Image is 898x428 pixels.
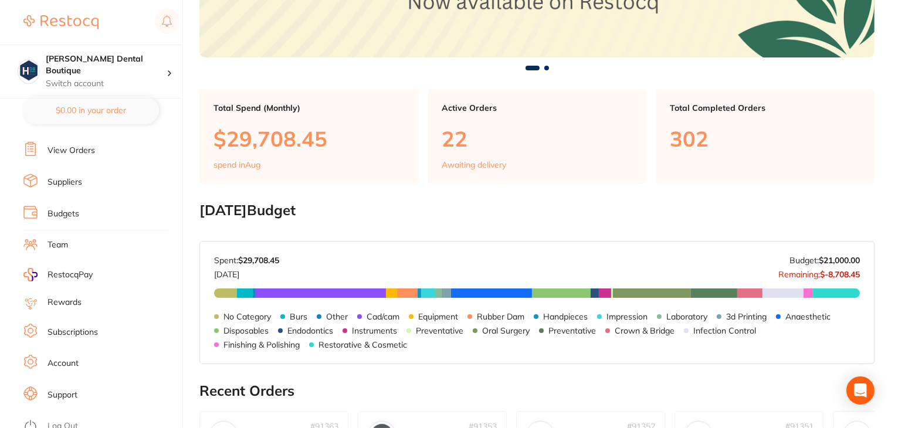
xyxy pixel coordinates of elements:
p: No Category [223,312,271,321]
p: 3d Printing [726,312,767,321]
p: Spent: [214,256,279,265]
p: Remaining: [778,265,860,279]
p: Instruments [352,326,397,335]
p: Budget: [789,256,860,265]
span: RestocqPay [48,269,93,281]
p: spend in Aug [214,160,260,169]
a: RestocqPay [23,268,93,281]
p: Rubber Dam [477,312,524,321]
a: Active Orders22Awaiting delivery [428,89,646,184]
p: Finishing & Polishing [223,340,300,349]
p: Active Orders [442,103,632,113]
p: Restorative & Cosmetic [318,340,407,349]
p: Impression [606,312,648,321]
p: Switch account [46,78,167,90]
img: Harris Dental Boutique [18,60,39,81]
h2: [DATE] Budget [199,202,875,219]
p: Burs [290,312,307,321]
img: Restocq Logo [23,15,99,29]
img: RestocqPay [23,268,38,281]
p: Handpieces [543,312,588,321]
a: Subscriptions [48,327,98,338]
a: Suppliers [48,176,82,188]
a: View Orders [48,145,95,157]
p: Anaesthetic [785,312,831,321]
div: Open Intercom Messenger [846,376,875,405]
p: Disposables [223,326,269,335]
h2: Recent Orders [199,383,875,399]
p: 302 [670,127,860,151]
a: Restocq Logo [23,9,99,36]
p: [DATE] [214,265,279,279]
button: $0.00 in your order [23,96,159,124]
p: Other [326,312,348,321]
p: Infection Control [693,326,756,335]
p: 22 [442,127,632,151]
p: Cad/cam [367,312,399,321]
p: Preventative [548,326,596,335]
a: Team [48,239,68,251]
strong: $29,708.45 [238,255,279,266]
a: Total Completed Orders302 [656,89,875,184]
h4: Harris Dental Boutique [46,53,167,76]
p: Preventative [416,326,463,335]
strong: $21,000.00 [819,255,860,266]
p: Total Spend (Monthly) [214,103,404,113]
a: Rewards [48,297,82,308]
p: Laboratory [666,312,707,321]
a: Account [48,358,79,369]
p: Crown & Bridge [615,326,675,335]
a: Support [48,389,77,401]
a: Budgets [48,208,79,220]
p: Awaiting delivery [442,160,506,169]
p: Equipment [418,312,458,321]
p: $29,708.45 [214,127,404,151]
strong: $-8,708.45 [820,269,860,280]
a: Total Spend (Monthly)$29,708.45spend inAug [199,89,418,184]
p: Endodontics [287,326,333,335]
p: Total Completed Orders [670,103,860,113]
p: Oral Surgery [482,326,530,335]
